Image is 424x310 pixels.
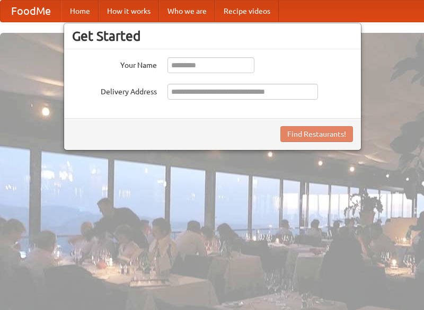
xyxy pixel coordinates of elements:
label: Delivery Address [72,84,157,97]
a: Home [61,1,99,22]
a: Who we are [159,1,215,22]
button: Find Restaurants! [280,126,353,142]
a: FoodMe [1,1,61,22]
a: How it works [99,1,159,22]
h3: Get Started [72,28,353,44]
label: Your Name [72,57,157,70]
a: Recipe videos [215,1,279,22]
